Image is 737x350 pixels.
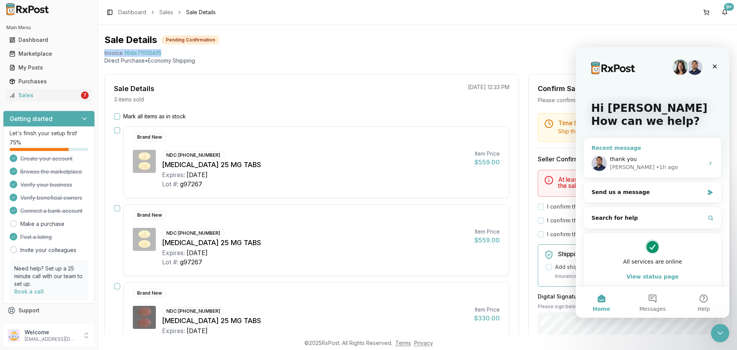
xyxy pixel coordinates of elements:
div: Brand New [133,211,166,219]
p: Please sign below to confirm your acceptance of this order [538,304,721,310]
a: Privacy [414,340,433,346]
p: Let's finish your setup first! [10,129,88,137]
a: My Posts [6,61,92,75]
div: NDC: [PHONE_NUMBER] [162,151,225,159]
div: Purchases [9,78,89,85]
h3: Seller Confirmation [538,154,721,164]
h3: Getting started [10,114,53,123]
span: Connect a bank account [20,207,83,215]
p: [EMAIL_ADDRESS][DOMAIN_NAME] [25,336,78,342]
a: Sales [159,8,173,16]
button: My Posts [3,61,95,74]
a: Make a purchase [20,220,64,228]
div: Brand New [133,289,166,297]
p: Direct Purchase • Economy Shipping [104,57,731,65]
p: Need help? Set up a 25 minute call with our team to set up. [14,265,84,288]
div: Dashboard [9,36,89,44]
div: Expires: [162,170,185,179]
button: Sales7 [3,89,95,101]
img: Jardiance 25 MG TABS [133,228,156,251]
span: Post a listing [20,233,52,241]
img: RxPost Logo [3,3,52,15]
div: [MEDICAL_DATA] 25 MG TABS [162,315,468,326]
h5: Shipping Insurance [558,251,715,257]
span: f6de71f004f5 [124,49,161,57]
a: Dashboard [118,8,146,16]
p: Welcome [25,328,78,336]
label: Mark all items as in stock [123,113,186,120]
span: Ship this package by end of day [DATE] . [558,128,662,134]
h2: Main Menu [6,25,92,31]
div: g97267 [180,257,202,267]
button: Support [3,304,95,317]
div: $559.00 [474,158,500,167]
div: [DATE] [187,248,208,257]
label: I confirm that the 0 selected items are in stock and ready to ship [547,203,718,211]
a: Dashboard [6,33,92,47]
div: Item Price [474,306,500,314]
div: 9+ [724,3,734,11]
div: NDC: [PHONE_NUMBER] [162,229,225,237]
button: 9+ [719,6,731,18]
iframe: Intercom live chat [711,324,729,342]
iframe: Intercom live chat [576,47,729,318]
div: Sale Details [114,83,154,94]
a: Terms [395,340,411,346]
h3: Digital Signature [538,293,721,300]
nav: breadcrumb [118,8,216,16]
img: Movantik 25 MG TABS [133,306,156,329]
div: Pending Confirmation [162,36,219,44]
div: [MEDICAL_DATA] 25 MG TABS [162,237,468,248]
button: Marketplace [3,48,95,60]
span: Sale Details [186,8,216,16]
span: Verify your business [20,181,72,189]
label: I confirm that all expiration dates are correct [547,231,667,238]
span: 75 % [10,139,21,146]
div: $559.00 [474,236,500,245]
div: g97267 [180,179,202,189]
a: Invite your colleagues [20,246,76,254]
a: Purchases [6,75,92,88]
img: User avatar [8,329,20,342]
div: $330.00 [474,314,500,323]
div: Lot #: [162,179,178,189]
div: Item Price [474,150,500,158]
label: Add shipping insurance for $0.00 ( 1.5 % of order value) [555,263,702,271]
img: Jardiance 25 MG TABS [133,150,156,173]
div: Please confirm you have all items in stock before proceeding [538,96,721,104]
div: Invoice [104,49,123,57]
button: Feedback [3,317,95,331]
div: Confirm Sale [538,83,582,94]
a: Sales7 [6,88,92,102]
p: Insurance covers loss, damage, or theft during transit. [555,272,715,280]
span: Feedback [18,320,45,328]
a: Marketplace [6,47,92,61]
div: Lot #: [162,257,178,267]
div: [DATE] [187,326,208,335]
p: 3 items sold [114,96,144,103]
p: [DATE] 12:33 PM [468,83,509,91]
h5: At least one item must be marked as in stock to confirm the sale. [558,176,715,189]
button: Dashboard [3,34,95,46]
div: Marketplace [9,50,89,58]
label: I confirm that all 0 selected items match the listed condition [547,217,706,224]
div: Expires: [162,326,185,335]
